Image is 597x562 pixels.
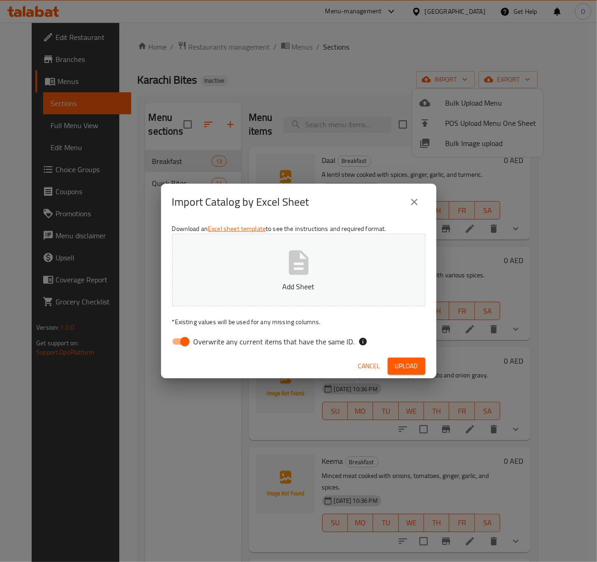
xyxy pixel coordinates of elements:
span: Cancel [358,360,380,372]
svg: If the overwrite option isn't selected, then the items that match an existing ID will be ignored ... [358,337,368,346]
p: Existing values will be used for any missing columns. [172,317,425,326]
a: Excel sheet template [208,223,266,235]
button: Add Sheet [172,234,425,306]
div: Download an to see the instructions and required format. [161,220,436,354]
p: Add Sheet [186,281,411,292]
button: Cancel [355,358,384,375]
span: Overwrite any current items that have the same ID. [194,336,355,347]
h2: Import Catalog by Excel Sheet [172,195,309,209]
button: close [403,191,425,213]
button: Upload [388,358,425,375]
span: Upload [395,360,418,372]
